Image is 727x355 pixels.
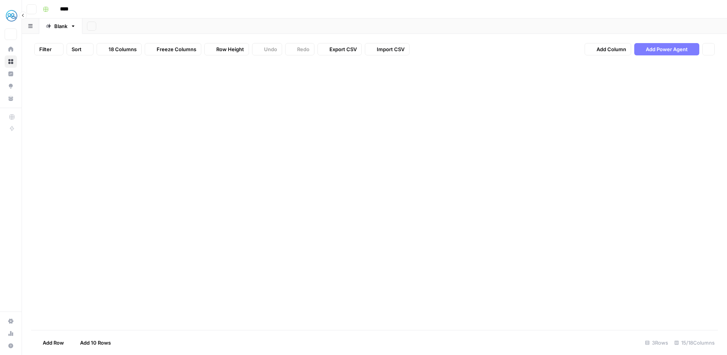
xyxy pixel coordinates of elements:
[97,43,142,55] button: 18 Columns
[285,43,314,55] button: Redo
[5,43,17,55] a: Home
[39,18,82,34] a: Blank
[39,45,52,53] span: Filter
[377,45,404,53] span: Import CSV
[642,337,671,349] div: 3 Rows
[329,45,357,53] span: Export CSV
[646,45,688,53] span: Add Power Agent
[597,45,626,53] span: Add Column
[5,68,17,80] a: Insights
[216,45,244,53] span: Row Height
[264,45,277,53] span: Undo
[34,43,64,55] button: Filter
[585,43,631,55] button: Add Column
[67,43,94,55] button: Sort
[69,337,115,349] button: Add 10 Rows
[109,45,137,53] span: 18 Columns
[297,45,309,53] span: Redo
[318,43,362,55] button: Export CSV
[5,327,17,340] a: Usage
[671,337,718,349] div: 15/18 Columns
[5,9,18,23] img: MyHealthTeam Logo
[204,43,249,55] button: Row Height
[5,92,17,105] a: Your Data
[80,339,111,347] span: Add 10 Rows
[634,43,699,55] button: Add Power Agent
[31,337,69,349] button: Add Row
[365,43,409,55] button: Import CSV
[5,315,17,327] a: Settings
[145,43,201,55] button: Freeze Columns
[72,45,82,53] span: Sort
[54,22,67,30] div: Blank
[252,43,282,55] button: Undo
[5,6,17,25] button: Workspace: MyHealthTeam
[5,55,17,68] a: Browse
[157,45,196,53] span: Freeze Columns
[43,339,64,347] span: Add Row
[5,80,17,92] a: Opportunities
[5,340,17,352] button: Help + Support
